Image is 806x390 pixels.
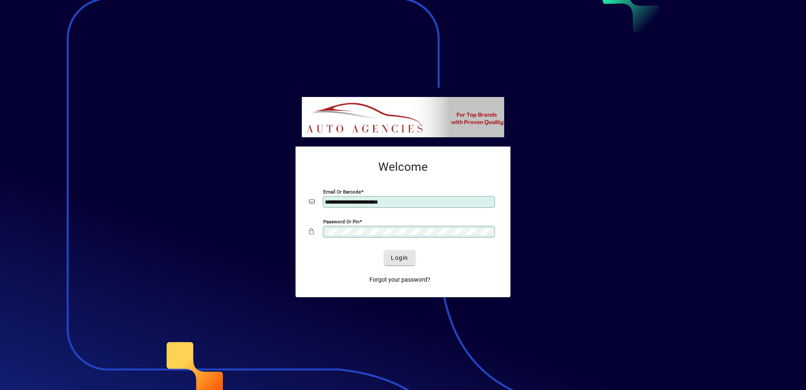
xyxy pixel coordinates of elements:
[366,272,434,287] a: Forgot your password?
[309,160,497,174] h2: Welcome
[323,219,359,225] mat-label: Password or Pin
[384,250,415,265] button: Login
[391,254,408,262] span: Login
[369,275,430,284] span: Forgot your password?
[323,189,361,195] mat-label: Email or Barcode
